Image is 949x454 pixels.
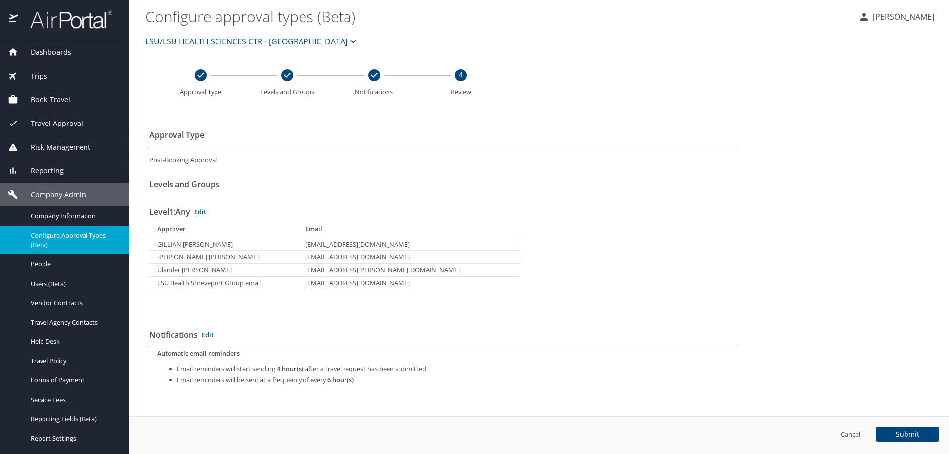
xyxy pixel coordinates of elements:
[18,165,64,176] span: Reporting
[298,263,520,276] td: [EMAIL_ADDRESS][PERSON_NAME][DOMAIN_NAME]
[149,238,298,251] th: GILLIAN [PERSON_NAME]
[335,89,414,95] span: Notifications
[841,430,860,439] a: Cancel
[145,35,347,48] span: LSU/LSU HEALTH SCIENCES CTR - [GEOGRAPHIC_DATA]
[9,10,19,29] img: icon-airportal.png
[31,279,118,289] span: Users (Beta)
[194,207,206,216] a: Edit
[31,211,118,221] span: Company Information
[149,220,298,238] th: Approver
[149,251,298,264] th: [PERSON_NAME] [PERSON_NAME]
[149,204,190,220] h2: Level 1 : Any
[327,375,354,384] strong: 6 hour(s)
[149,220,520,289] table: simple table
[31,259,118,269] span: People
[149,155,738,165] p: Post-Booking Approval
[31,414,118,424] span: Reporting Fields (Beta)
[18,142,90,153] span: Risk Management
[18,118,83,129] span: Travel Approval
[31,375,118,385] span: Forms of Payment
[177,364,738,375] li: Email reminders will start sending after a travel request has been submitted
[31,231,118,249] span: Configure Approval Types (Beta)
[149,127,204,143] h2: Approval Type
[870,11,934,23] p: [PERSON_NAME]
[18,47,71,58] span: Dashboards
[18,71,47,82] span: Trips
[149,327,198,343] h2: Notifications
[202,330,214,339] a: Edit
[145,1,850,32] h1: Configure approval types (Beta)
[31,318,118,327] span: Travel Agency Contacts
[31,434,118,443] span: Report Settings
[31,298,118,308] span: Vendor Contracts
[149,263,298,276] th: Ulander [PERSON_NAME]
[854,8,938,26] button: [PERSON_NAME]
[141,32,363,51] button: LSU/LSU HEALTH SCIENCES CTR - [GEOGRAPHIC_DATA]
[298,276,520,289] td: [EMAIL_ADDRESS][DOMAIN_NAME]
[149,309,738,315] p: spacing
[18,189,86,200] span: Company Admin
[298,238,520,251] td: [EMAIL_ADDRESS][DOMAIN_NAME]
[459,70,463,79] text: 4
[177,375,738,387] li: Email reminders will be sent at a frequency of every
[422,89,501,95] span: Review
[19,10,112,29] img: airportal-logo.png
[31,356,118,366] span: Travel Policy
[149,176,219,192] h2: Levels and Groups
[157,347,738,360] h3: Automatic email reminders
[298,251,520,264] td: [EMAIL_ADDRESS][DOMAIN_NAME]
[31,337,118,346] span: Help Desk
[298,220,520,238] th: Email
[248,89,327,95] span: Levels and Groups
[161,89,240,95] span: Approval Type
[149,276,298,289] th: LSU Health Shreveport Group email
[896,431,919,438] span: Submit
[18,94,70,105] span: Book Travel
[31,395,118,405] span: Service Fees
[876,427,939,442] button: Submit
[277,364,303,373] strong: 4 hour(s)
